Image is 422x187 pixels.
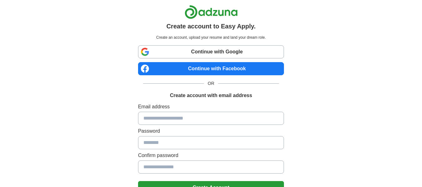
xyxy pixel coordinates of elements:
[170,92,252,99] h1: Create account with email address
[138,152,284,159] label: Confirm password
[138,103,284,111] label: Email address
[139,35,283,40] p: Create an account, upload your resume and land your dream role.
[138,62,284,75] a: Continue with Facebook
[138,127,284,135] label: Password
[185,5,238,19] img: Adzuna logo
[204,80,218,87] span: OR
[138,45,284,58] a: Continue with Google
[166,22,256,31] h1: Create account to Easy Apply.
